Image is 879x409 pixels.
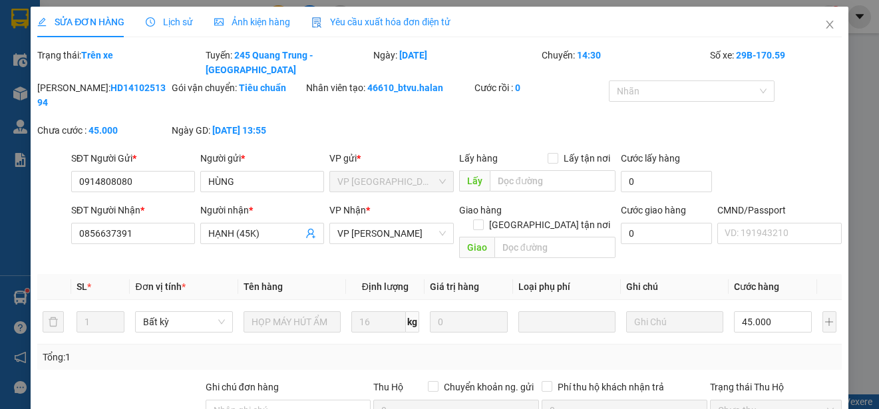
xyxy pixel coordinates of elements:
[135,281,185,292] span: Đơn vị tính
[709,48,843,77] div: Số xe:
[490,170,615,192] input: Dọc đường
[621,223,713,244] input: Cước giao hàng
[710,380,842,394] div: Trạng thái Thu Hộ
[172,123,303,138] div: Ngày GD:
[200,203,324,217] div: Người nhận
[88,125,118,136] b: 45.000
[540,48,709,77] div: Chuyến:
[362,281,409,292] span: Định lượng
[430,311,508,333] input: 0
[214,17,290,27] span: Ảnh kiện hàng
[621,205,686,215] label: Cước giao hàng
[43,350,340,364] div: Tổng: 1
[734,281,779,292] span: Cước hàng
[37,17,124,27] span: SỬA ĐƠN HÀNG
[206,382,279,392] label: Ghi chú đơn hàng
[430,281,479,292] span: Giá trị hàng
[367,82,443,93] b: 46610_btvu.halan
[484,217,615,232] span: [GEOGRAPHIC_DATA] tận nơi
[311,17,450,27] span: Yêu cầu xuất hóa đơn điện tử
[577,50,601,61] b: 14:30
[459,153,498,164] span: Lấy hàng
[439,380,539,394] span: Chuyển khoản ng. gửi
[37,17,47,27] span: edit
[824,19,835,30] span: close
[212,125,266,136] b: [DATE] 13:55
[37,123,169,138] div: Chưa cước :
[337,172,445,192] span: VP Hà Đông
[626,311,723,333] input: Ghi Chú
[372,48,540,77] div: Ngày:
[329,205,366,215] span: VP Nhận
[736,50,785,61] b: 29B-170.59
[71,203,195,217] div: SĐT Người Nhận
[717,203,841,217] div: CMND/Passport
[494,237,615,258] input: Dọc đường
[811,7,848,44] button: Close
[329,151,453,166] div: VP gửi
[172,80,303,95] div: Gói vận chuyển:
[37,80,169,110] div: [PERSON_NAME]:
[552,380,669,394] span: Phí thu hộ khách nhận trả
[214,17,224,27] span: picture
[306,80,472,95] div: Nhân viên tạo:
[513,274,621,300] th: Loại phụ phí
[399,50,427,61] b: [DATE]
[459,205,502,215] span: Giao hàng
[146,17,193,27] span: Lịch sử
[239,82,286,93] b: Tiêu chuẩn
[311,17,322,28] img: icon
[515,82,520,93] b: 0
[337,223,445,243] span: VP Hoàng Gia
[43,311,64,333] button: delete
[305,228,316,239] span: user-add
[621,171,713,192] input: Cước lấy hàng
[71,151,195,166] div: SĐT Người Gửi
[406,311,419,333] span: kg
[206,50,313,75] b: 245 Quang Trung - [GEOGRAPHIC_DATA]
[200,151,324,166] div: Người gửi
[36,48,204,77] div: Trạng thái:
[143,312,224,332] span: Bất kỳ
[81,50,113,61] b: Trên xe
[244,281,283,292] span: Tên hàng
[459,170,490,192] span: Lấy
[373,382,403,392] span: Thu Hộ
[146,17,155,27] span: clock-circle
[244,311,341,333] input: VD: Bàn, Ghế
[822,311,836,333] button: plus
[474,80,606,95] div: Cước rồi :
[77,281,87,292] span: SL
[558,151,615,166] span: Lấy tận nơi
[621,153,680,164] label: Cước lấy hàng
[204,48,373,77] div: Tuyến:
[459,237,494,258] span: Giao
[621,274,729,300] th: Ghi chú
